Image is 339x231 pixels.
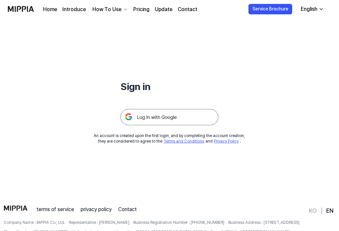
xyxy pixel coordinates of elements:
[164,139,204,144] a: Terms and Conditions
[121,80,218,93] h1: Sign in
[249,4,292,14] button: Service Brochure
[43,6,57,13] a: Home
[178,6,197,13] a: Contact
[155,6,172,13] a: Update
[296,3,328,16] button: English
[118,206,137,213] a: Contact
[4,206,27,211] img: logo
[133,220,224,225] span: Business Registration Number : [PHONE_NUMBER]
[37,206,74,213] a: terms of service
[309,207,317,215] a: KO
[121,109,218,125] img: 구글 로그인 버튼
[94,133,245,144] div: An account is created upon the first login, and by completing the account creation, they are cons...
[214,139,239,144] a: Privacy Policy
[327,207,334,215] a: EN
[228,220,299,225] span: Business Address : [STREET_ADDRESS]
[69,220,129,225] span: Representative : [PERSON_NAME]
[91,6,123,13] div: How To Use
[91,6,128,13] button: How To Use
[81,206,112,213] a: privacy policy
[62,6,86,13] a: Introduce
[299,5,319,13] div: English
[133,6,150,13] a: Pricing
[4,220,65,225] span: Company Name : MIPPIA Co., Ltd.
